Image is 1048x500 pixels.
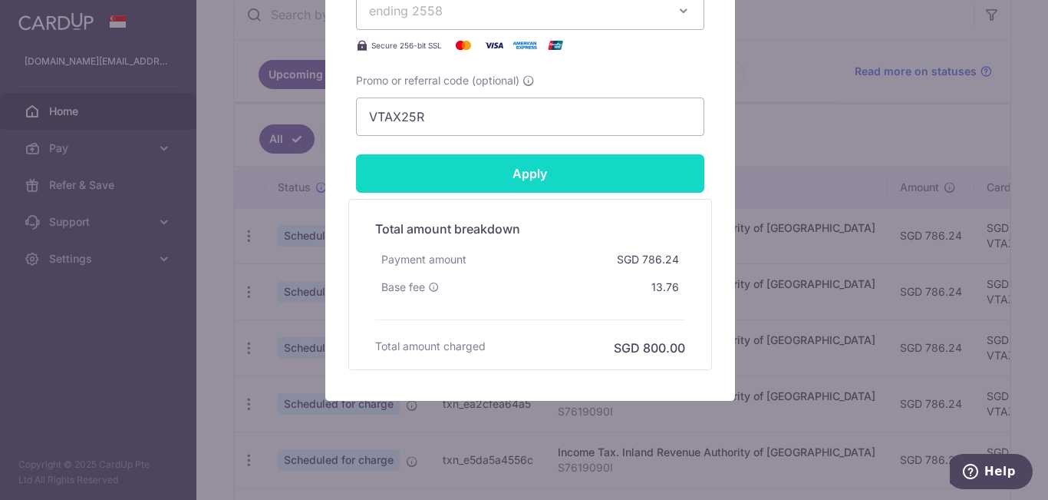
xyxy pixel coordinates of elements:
[381,280,425,295] span: Base fee
[448,36,479,55] img: Mastercard
[614,339,685,357] h6: SGD 800.00
[509,36,540,55] img: American Express
[479,36,509,55] img: Visa
[645,273,685,301] div: 13.76
[375,339,486,354] h6: Total amount charged
[950,454,1033,492] iframe: Opens a widget where you can find more information
[540,36,571,55] img: UnionPay
[375,220,685,238] h5: Total amount breakdown
[356,154,704,193] input: Apply
[369,3,443,18] span: ending 2558
[371,39,442,51] span: Secure 256-bit SSL
[356,73,519,88] span: Promo or referral code (optional)
[611,246,685,273] div: SGD 786.24
[375,246,473,273] div: Payment amount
